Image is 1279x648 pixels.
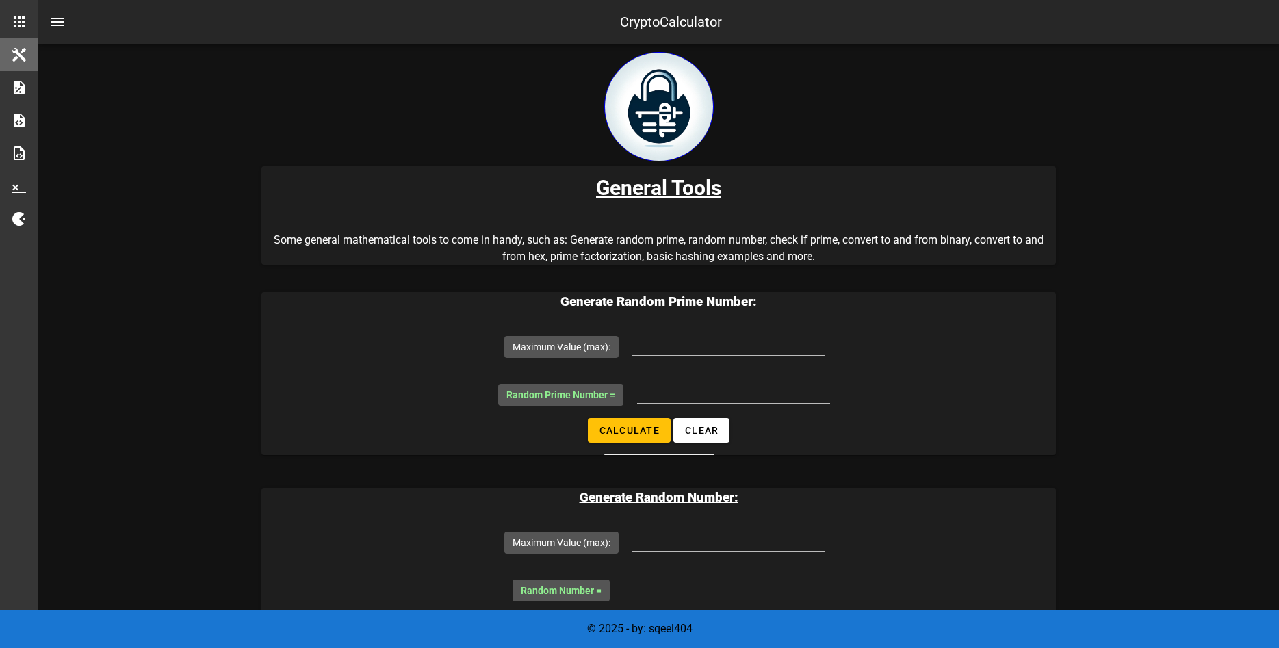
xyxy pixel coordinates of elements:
[41,5,74,38] button: nav-menu-toggle
[513,340,610,354] label: Maximum Value (max):
[588,418,671,443] button: Calculate
[513,536,610,549] label: Maximum Value (max):
[521,585,602,596] span: Random Number =
[684,425,719,436] span: Clear
[604,151,714,164] a: home
[272,177,1045,199] h1: General Tools
[599,425,660,436] span: Calculate
[261,292,1056,311] h3: Generate Random Prime Number:
[587,622,693,635] span: © 2025 - by: sqeel404
[261,232,1056,265] p: Some general mathematical tools to come in handy, such as: Generate random prime, random number, ...
[506,389,615,400] span: Random Prime Number =
[261,488,1056,507] h3: Generate Random Number:
[604,52,714,161] img: encryption logo
[620,12,722,32] div: CryptoCalculator
[673,418,729,443] button: Clear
